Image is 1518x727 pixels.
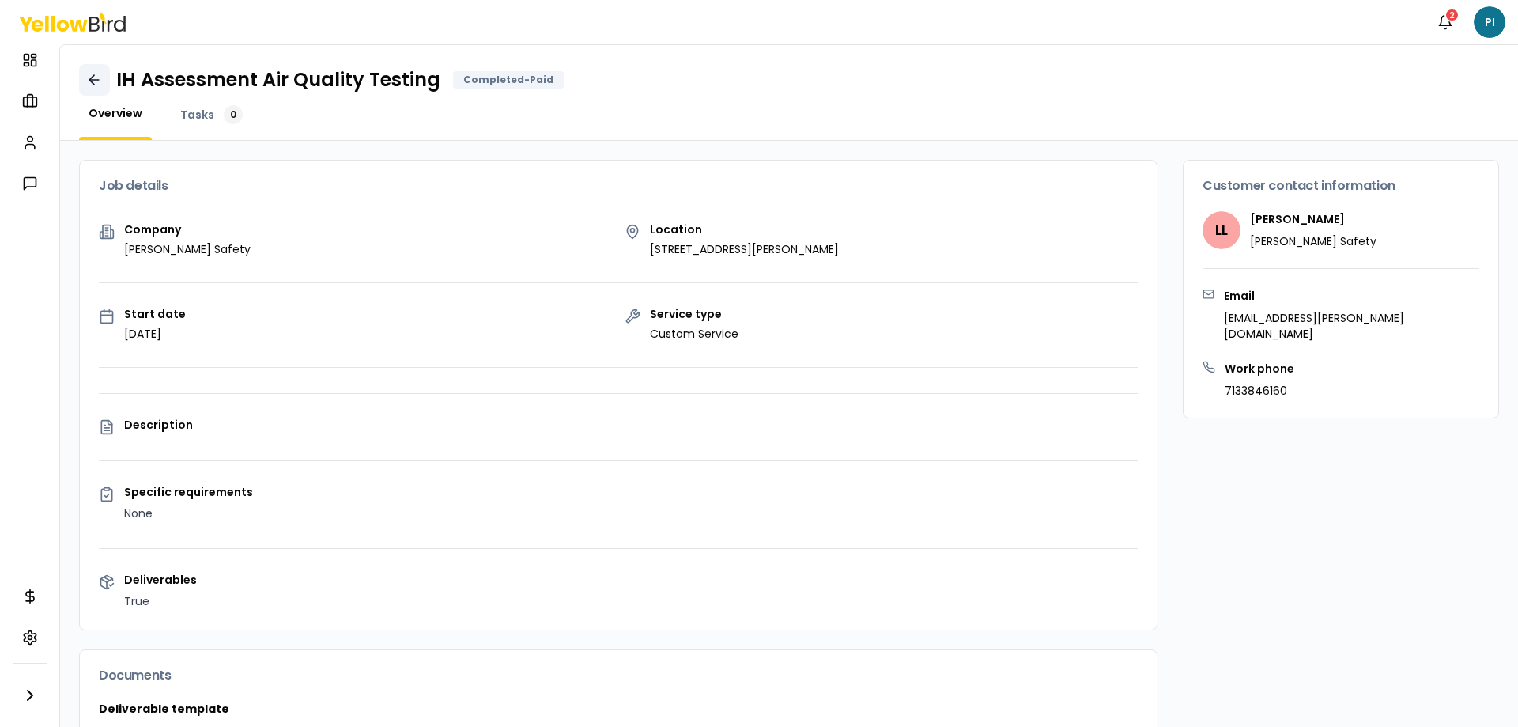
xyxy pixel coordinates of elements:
[224,105,243,124] div: 0
[1224,310,1479,342] p: [EMAIL_ADDRESS][PERSON_NAME][DOMAIN_NAME]
[124,224,251,235] p: Company
[99,180,1138,192] h3: Job details
[650,309,738,320] p: Service type
[1225,361,1294,377] h3: Work phone
[124,419,1138,430] p: Description
[79,105,152,121] a: Overview
[124,309,186,320] p: Start date
[99,669,1138,682] h3: Documents
[453,71,564,89] div: Completed-Paid
[124,574,1138,585] p: Deliverables
[1224,288,1479,304] h3: Email
[1225,383,1294,399] p: 7133846160
[124,504,1138,523] p: None
[1250,233,1376,249] p: [PERSON_NAME] Safety
[180,107,214,123] span: Tasks
[89,105,142,121] span: Overview
[124,592,1138,611] p: True
[1203,211,1240,249] span: LL
[650,326,738,342] p: Custom Service
[1444,8,1459,22] div: 2
[1429,6,1461,38] button: 2
[650,224,839,235] p: Location
[124,487,1138,498] p: Specific requirements
[124,326,186,342] p: [DATE]
[1250,211,1376,227] h4: [PERSON_NAME]
[1203,180,1479,192] h3: Customer contact information
[124,241,251,257] p: [PERSON_NAME] Safety
[171,105,252,124] a: Tasks0
[99,701,1138,717] h3: Deliverable template
[116,67,440,93] h1: IH Assessment Air Quality Testing
[650,241,839,257] p: [STREET_ADDRESS][PERSON_NAME]
[1474,6,1505,38] span: PI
